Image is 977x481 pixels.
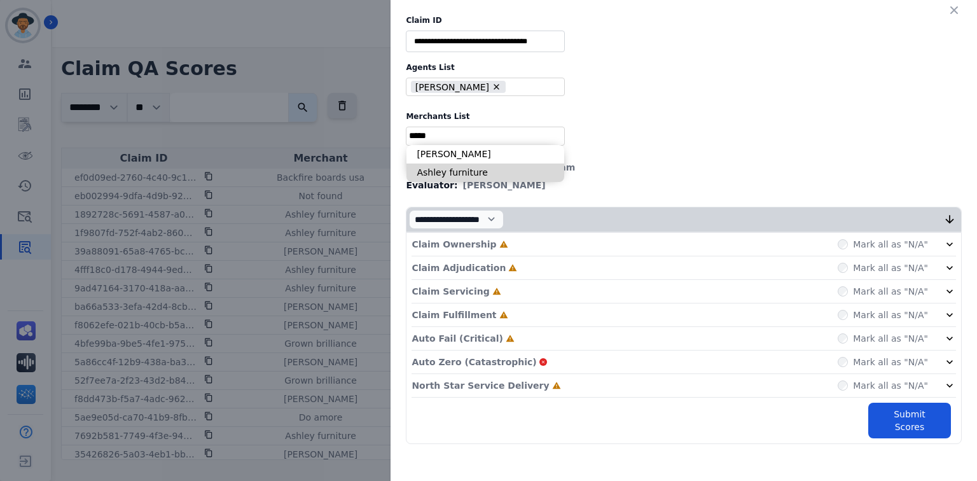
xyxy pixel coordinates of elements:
div: Evaluator: [406,179,962,192]
p: North Star Service Delivery [412,379,549,392]
ul: selected options [409,129,562,143]
button: Remove Jordan Cherry [492,82,501,92]
p: Claim Ownership [412,238,496,251]
label: Merchants List [406,111,962,122]
li: [PERSON_NAME] [406,145,564,164]
label: Mark all as "N/A" [853,356,928,368]
label: Mark all as "N/A" [853,309,928,321]
label: Claim ID [406,15,962,25]
p: Claim Fulfillment [412,309,496,321]
div: Evaluation Date: [406,161,962,174]
p: Claim Servicing [412,285,489,298]
label: Mark all as "N/A" [853,238,928,251]
li: [PERSON_NAME] [411,81,506,93]
button: Submit Scores [868,403,951,438]
li: Ashley furniture [406,164,564,182]
label: Mark all as "N/A" [853,285,928,298]
ul: selected options [409,80,557,95]
label: Mark all as "N/A" [853,261,928,274]
p: Auto Fail (Critical) [412,332,502,345]
p: Claim Adjudication [412,261,506,274]
label: Agents List [406,62,962,73]
p: Auto Zero (Catastrophic) [412,356,536,368]
span: [PERSON_NAME] [463,179,546,192]
label: Mark all as "N/A" [853,379,928,392]
label: Mark all as "N/A" [853,332,928,345]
